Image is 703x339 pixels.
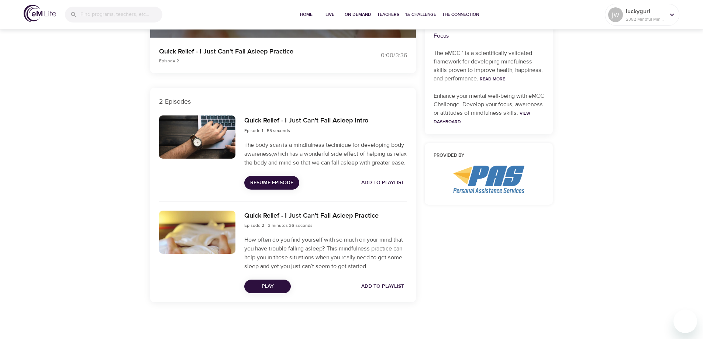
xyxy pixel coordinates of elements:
[297,11,315,18] span: Home
[24,5,56,22] img: logo
[244,115,368,126] h6: Quick Relief - I Just Can't Fall Asleep Intro
[159,58,343,64] p: Episode 2
[453,166,524,193] img: PAS%20logo.png
[345,11,371,18] span: On-Demand
[250,282,285,291] span: Play
[608,7,623,22] div: jw
[361,178,404,187] span: Add to Playlist
[244,176,299,190] button: Resume Episode
[361,282,404,291] span: Add to Playlist
[405,11,436,18] span: 1% Challenge
[244,280,291,293] button: Play
[244,235,407,271] p: How often do you find yourself with so much on your mind that you have trouble falling asleep? Th...
[434,49,544,83] p: The eMCC™ is a scientifically validated framework for developing mindfulness skills proven to imp...
[626,7,665,16] p: luckygurl
[673,309,697,333] iframe: Button to launch messaging window
[626,16,665,23] p: 2382 Mindful Minutes
[244,222,313,228] span: Episode 2 - 3 minutes 36 seconds
[159,46,343,56] p: Quick Relief - I Just Can't Fall Asleep Practice
[80,7,162,23] input: Find programs, teachers, etc...
[250,178,293,187] span: Resume Episode
[434,31,544,40] p: Focus
[480,76,505,82] a: Read More
[442,11,479,18] span: The Connection
[358,176,407,190] button: Add to Playlist
[244,211,379,221] h6: Quick Relief - I Just Can't Fall Asleep Practice
[377,11,399,18] span: Teachers
[244,128,290,134] span: Episode 1 - 55 seconds
[358,280,407,293] button: Add to Playlist
[321,11,339,18] span: Live
[159,97,407,107] p: 2 Episodes
[434,110,530,125] a: View Dashboard
[352,51,407,60] div: 0:00 / 3:36
[244,141,407,167] p: The body scan is a mindfulness technique for developing body awareness,which has a wonderful side...
[434,152,544,160] h6: Provided by
[434,92,544,126] p: Enhance your mental well-being with eMCC Challenge. Develop your focus, awareness or attitudes of...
